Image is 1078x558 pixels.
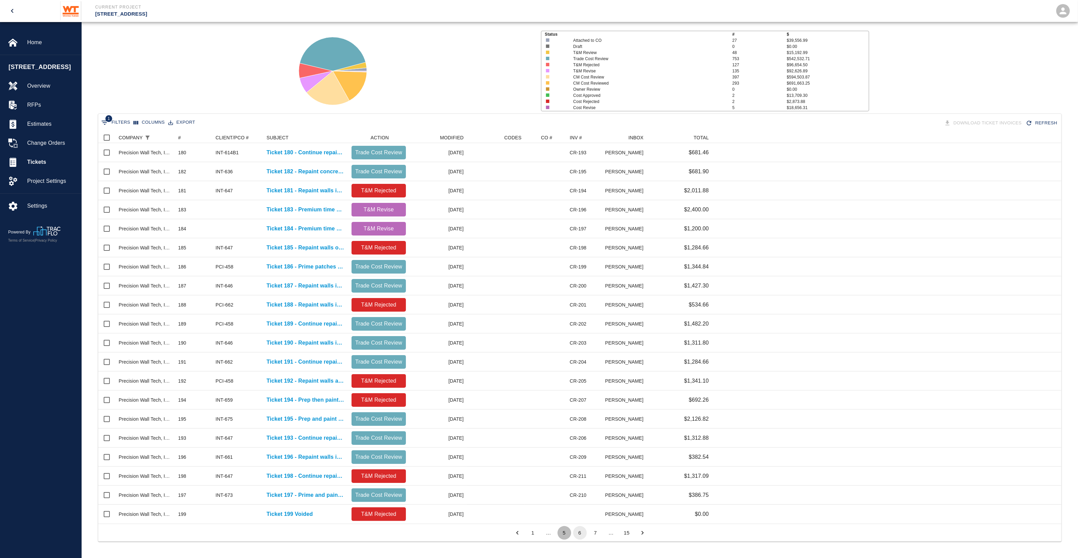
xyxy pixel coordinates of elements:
div: INV # [566,132,605,143]
a: Ticket 195 - Prep and paint diffuser in east lobby 101B [267,415,345,423]
span: Settings [27,202,76,210]
div: [PERSON_NAME] [605,143,647,162]
p: 135 [732,68,787,74]
a: Ticket 183 - Premium time work, on G1, B1, and 8th floor [267,206,345,214]
div: ACTION [371,132,389,143]
div: PCI-458 [216,320,233,327]
div: 194 [178,397,186,403]
a: Terms of Service [8,239,34,242]
div: CR-210 [570,492,586,499]
p: $39,556.99 [787,37,869,43]
p: Trade Cost Review [354,415,403,423]
div: INT-662 [216,359,233,365]
p: 27 [732,37,787,43]
p: Ticket 186 - Prime patches on concrete walls on G2 level [267,263,345,271]
div: TOTAL [694,132,709,143]
p: $0.00 [787,43,869,50]
p: $ [787,31,869,37]
p: Ticket 191 - Continue repainting walls in stair 3 [267,358,345,366]
a: Privacy Policy [35,239,57,242]
button: page 6 [573,526,587,540]
button: Export [167,117,197,128]
div: [DATE] [409,390,467,409]
div: CR-209 [570,454,586,460]
div: MODIFIED [409,132,467,143]
div: Precision Wall Tech, Inc. [119,339,171,346]
a: Ticket 185 - Repaint walls on 3rd floor [267,244,345,252]
div: [DATE] [409,181,467,200]
p: Ticket 190 - Repaint walls in corridors and offices on 4th floor [267,339,345,347]
p: $1,312.88 [684,434,709,442]
div: SUBJECT [267,132,289,143]
div: Precision Wall Tech, Inc. [119,168,171,175]
p: T&M Rejected [354,244,403,252]
div: INT-646 [216,339,233,346]
iframe: Chat Widget [1044,525,1078,558]
a: Ticket 187 - Repaint walls in corridors and offices on 4th floor [267,282,345,290]
p: Ticket 182 - Repaint concrete terrace walls on 7th and 8th floor [267,168,345,176]
div: 193 [178,435,186,441]
span: | [34,239,35,242]
p: T&M Revise [354,206,403,214]
p: Trade Cost Review [354,168,403,176]
div: 189 [178,320,186,327]
p: $681.90 [689,168,709,176]
div: COMPANY [119,132,143,143]
div: 186 [178,263,186,270]
p: Owner Review [573,86,716,92]
div: [DATE] [409,295,467,314]
div: [PERSON_NAME] [605,257,647,276]
div: Precision Wall Tech, Inc. [119,282,171,289]
div: SUBJECT [263,132,348,143]
p: Attached to CO [573,37,716,43]
div: [PERSON_NAME] [605,371,647,390]
div: 183 [178,206,186,213]
div: CR-199 [570,263,586,270]
button: Sort [152,133,162,142]
div: Precision Wall Tech, Inc. [119,359,171,365]
p: CM Cost Review [573,74,716,80]
p: 0 [732,43,787,50]
p: 127 [732,62,787,68]
span: RFPs [27,101,76,109]
div: [DATE] [409,371,467,390]
div: # [178,132,181,143]
p: $1,311.80 [684,339,709,347]
p: Trade Cost Review [354,358,403,366]
div: [PERSON_NAME] [605,448,647,467]
p: Trade Cost Review [354,434,403,442]
div: CR-200 [570,282,586,289]
div: [PERSON_NAME] [605,333,647,352]
p: $681.46 [689,149,709,157]
p: Powered By [8,229,33,235]
p: [STREET_ADDRESS] [95,10,576,18]
div: 180 [178,149,186,156]
a: Ticket 184 - Premium time work, on 8th and PH floor [267,225,345,233]
p: $96,654.50 [787,62,869,68]
div: 195 [178,416,186,422]
p: Cost Approved [573,92,716,99]
div: CODES [467,132,525,143]
div: INBOX [629,132,644,143]
div: CR-197 [570,225,586,232]
p: 397 [732,74,787,80]
span: Overview [27,82,76,90]
a: Ticket 181 - Repaint walls in classrooms and corridors on 3rd floor [267,187,345,195]
div: CLIENT/PCO # [216,132,249,143]
p: $2,873.88 [787,99,869,105]
div: 199 [178,511,186,518]
div: Precision Wall Tech, Inc. [119,149,171,156]
span: 1 [105,115,112,122]
span: Estimates [27,120,76,128]
div: 191 [178,359,186,365]
div: INT-636 [216,168,233,175]
p: $15,192.99 [787,50,869,56]
div: [PERSON_NAME] [605,486,647,505]
div: Precision Wall Tech, Inc. [119,244,171,251]
div: INV # [570,132,582,143]
p: $2,011.88 [684,187,709,195]
p: T&M Rejected [354,301,403,309]
div: INT-661 [216,454,233,460]
div: # [175,132,212,143]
